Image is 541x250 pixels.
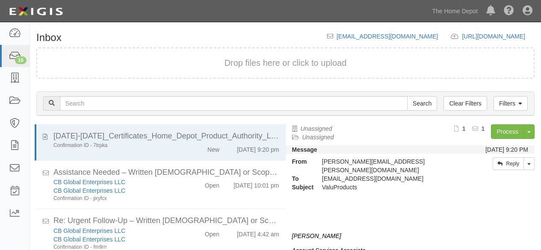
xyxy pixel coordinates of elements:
a: CB Global Enterprises LLC [53,227,125,234]
div: Open [205,178,219,190]
a: Unassigned [302,134,334,141]
div: [DATE] 9:20 PM [485,145,528,154]
div: [DATE] 10:01 pm [234,178,279,190]
strong: To [286,174,316,183]
div: inbox@thdmerchandising.complianz.com [316,174,466,183]
a: CB Global Enterprises LLC [53,236,125,243]
div: Re: Urgent Follow-Up – Written Contract or Scope of Work Needed for COI [53,215,279,226]
div: [DATE] 9:20 pm [237,142,279,154]
div: Confirmation ID - pryfcx [53,195,180,202]
button: Drop files here or click to upload [225,57,347,69]
i: Help Center - Complianz [504,6,514,16]
i: [PERSON_NAME] [292,232,341,239]
div: Assistance Needed – Written Contract or Scope of Work for COI (Home Depot Onboarding) [53,167,279,178]
a: The Home Depot [428,3,482,20]
div: New [207,142,219,154]
div: Confirmation ID - 7trpka [53,142,180,149]
a: Reply [493,157,524,170]
div: [PERSON_NAME][EMAIL_ADDRESS][PERSON_NAME][DOMAIN_NAME] [316,157,466,174]
div: ValuProducts [316,183,466,191]
strong: From [286,157,316,166]
a: Unassigned [301,125,332,132]
a: Process [491,124,524,139]
h1: Inbox [36,32,62,43]
img: logo-5460c22ac91f19d4615b14bd174203de0afe785f0fc80cf4dbbc73dc1793850b.png [6,4,65,19]
a: Filters [494,96,528,111]
strong: Subject [286,183,316,191]
div: [DATE] 4:42 am [237,226,279,238]
div: 16 [15,56,27,64]
a: Clear Filters [443,96,487,111]
a: CB Global Enterprises LLC [53,187,125,194]
b: 1 [482,125,485,132]
input: Search [407,96,437,111]
div: 2025-2026_Certificates_Home_Depot_Product_Authority_LLC-ValuProducts.pdf [53,131,279,142]
strong: Message [292,146,317,153]
a: [EMAIL_ADDRESS][DOMAIN_NAME] [337,33,438,40]
b: 1 [462,125,466,132]
a: [URL][DOMAIN_NAME] [462,33,535,40]
input: Search [60,96,408,111]
div: Open [205,226,219,238]
a: CB Global Enterprises LLC [53,179,125,185]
